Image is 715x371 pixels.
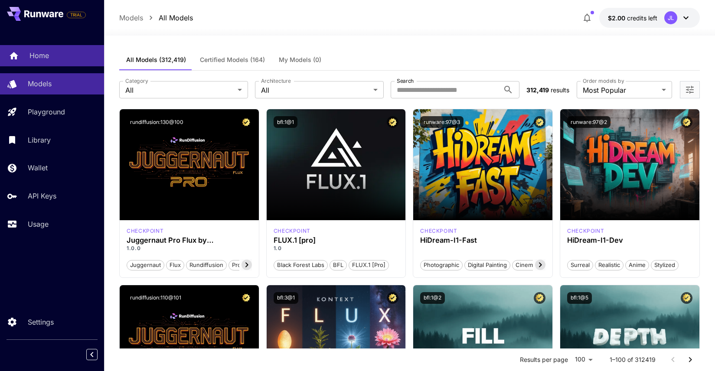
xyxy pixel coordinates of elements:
[420,227,457,235] div: HiDream Fast
[349,261,389,270] span: FLUX.1 [pro]
[261,77,291,85] label: Architecture
[567,292,592,304] button: bfl:1@5
[67,10,86,20] span: Add your payment card to enable full platform functionality.
[512,259,545,270] button: Cinematic
[126,56,186,64] span: All Models (312,419)
[119,13,193,23] nav: breadcrumb
[28,78,52,89] p: Models
[240,116,252,128] button: Certified Model – Vetted for best performance and includes a commercial license.
[583,85,658,95] span: Most Popular
[200,56,265,64] span: Certified Models (164)
[127,227,163,235] div: FLUX.1 D
[420,259,463,270] button: Photographic
[567,116,611,128] button: runware:97@2
[420,236,545,244] h3: HiDream-I1-Fast
[274,236,399,244] h3: FLUX.1 [pro]
[625,259,649,270] button: Anime
[274,292,298,304] button: bfl:3@1
[127,236,252,244] h3: Juggernaut Pro Flux by RunDiffusion
[420,227,457,235] p: checkpoint
[567,236,692,244] h3: HiDream-I1-Dev
[583,77,624,85] label: Order models by
[610,355,656,364] p: 1–100 of 312419
[125,77,148,85] label: Category
[274,227,310,235] div: fluxpro
[534,116,545,128] button: Certified Model – Vetted for best performance and includes a commercial license.
[608,13,657,23] div: $2.00
[127,259,164,270] button: juggernaut
[627,14,657,22] span: credits left
[420,116,464,128] button: runware:97@3
[664,11,677,24] div: JL
[464,259,510,270] button: Digital Painting
[127,116,187,128] button: rundiffusion:130@100
[595,259,624,270] button: Realistic
[159,13,193,23] a: All Models
[28,191,56,201] p: API Keys
[274,116,297,128] button: bfl:1@1
[167,261,184,270] span: flux
[127,244,252,252] p: 1.0.0
[240,292,252,304] button: Certified Model – Vetted for best performance and includes a commercial license.
[229,259,245,270] button: pro
[608,14,627,22] span: $2.00
[421,261,462,270] span: Photographic
[28,107,65,117] p: Playground
[599,8,700,28] button: $2.00JL
[513,261,545,270] span: Cinematic
[93,347,104,362] div: Collapse sidebar
[274,227,310,235] p: checkpoint
[274,259,328,270] button: Black Forest Labs
[387,116,398,128] button: Certified Model – Vetted for best performance and includes a commercial license.
[681,116,692,128] button: Certified Model – Vetted for best performance and includes a commercial license.
[568,261,593,270] span: Surreal
[526,86,549,94] span: 312,419
[186,261,226,270] span: rundiffusion
[29,50,49,61] p: Home
[397,77,414,85] label: Search
[119,13,143,23] a: Models
[571,353,596,366] div: 100
[567,227,604,235] div: HiDream Dev
[127,227,163,235] p: checkpoint
[681,292,692,304] button: Certified Model – Vetted for best performance and includes a commercial license.
[127,261,164,270] span: juggernaut
[274,261,327,270] span: Black Forest Labs
[229,261,244,270] span: pro
[534,292,545,304] button: Certified Model – Vetted for best performance and includes a commercial license.
[279,56,321,64] span: My Models (0)
[520,355,568,364] p: Results per page
[387,292,398,304] button: Certified Model – Vetted for best performance and includes a commercial license.
[567,227,604,235] p: checkpoint
[349,259,389,270] button: FLUX.1 [pro]
[67,12,85,18] span: TRIAL
[685,85,695,95] button: Open more filters
[651,261,678,270] span: Stylized
[28,219,49,229] p: Usage
[420,292,445,304] button: bfl:1@2
[186,259,227,270] button: rundiffusion
[127,292,185,304] button: rundiffusion:110@101
[125,85,234,95] span: All
[551,86,569,94] span: results
[595,261,623,270] span: Realistic
[28,163,48,173] p: Wallet
[672,329,715,371] iframe: Chat Widget
[567,259,593,270] button: Surreal
[166,259,184,270] button: flux
[465,261,510,270] span: Digital Painting
[330,261,346,270] span: BFL
[261,85,370,95] span: All
[28,135,51,145] p: Library
[330,259,347,270] button: BFL
[86,349,98,360] button: Collapse sidebar
[626,261,649,270] span: Anime
[651,259,679,270] button: Stylized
